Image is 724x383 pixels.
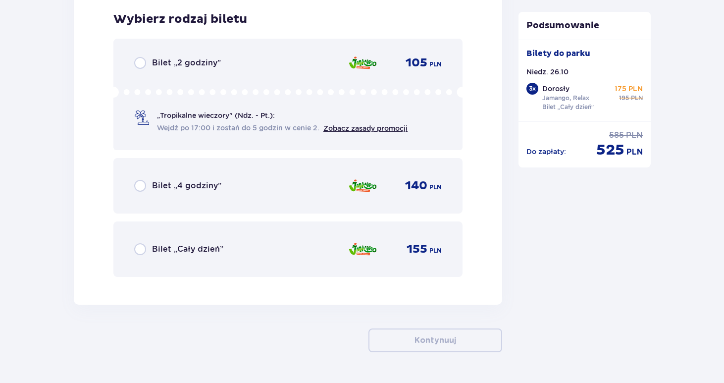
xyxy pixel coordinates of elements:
[526,67,569,77] p: Niedz. 26.10
[406,55,427,70] span: 105
[615,84,643,94] p: 175 PLN
[626,147,643,158] span: PLN
[407,242,427,257] span: 155
[542,84,569,94] p: Dorosły
[526,83,538,95] div: 3 x
[609,130,624,141] span: 585
[152,244,223,255] span: Bilet „Cały dzień”
[348,175,377,196] img: Jamango
[596,141,624,160] span: 525
[518,20,651,32] p: Podsumowanie
[429,60,442,69] span: PLN
[113,12,247,27] h3: Wybierz rodzaj biletu
[152,57,221,68] span: Bilet „2 godziny”
[348,239,377,260] img: Jamango
[526,147,566,157] p: Do zapłaty :
[631,94,643,103] span: PLN
[542,103,594,111] p: Bilet „Cały dzień”
[626,130,643,141] span: PLN
[323,124,408,132] a: Zobacz zasady promocji
[619,94,629,103] span: 195
[414,335,456,346] p: Kontynuuj
[157,110,275,120] span: „Tropikalne wieczory" (Ndz. - Pt.):
[152,180,221,191] span: Bilet „4 godziny”
[429,183,442,192] span: PLN
[405,178,427,193] span: 140
[368,328,502,352] button: Kontynuuj
[429,246,442,255] span: PLN
[526,48,590,59] p: Bilety do parku
[157,123,319,133] span: Wejdź po 17:00 i zostań do 5 godzin w cenie 2.
[348,53,377,73] img: Jamango
[542,94,589,103] p: Jamango, Relax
